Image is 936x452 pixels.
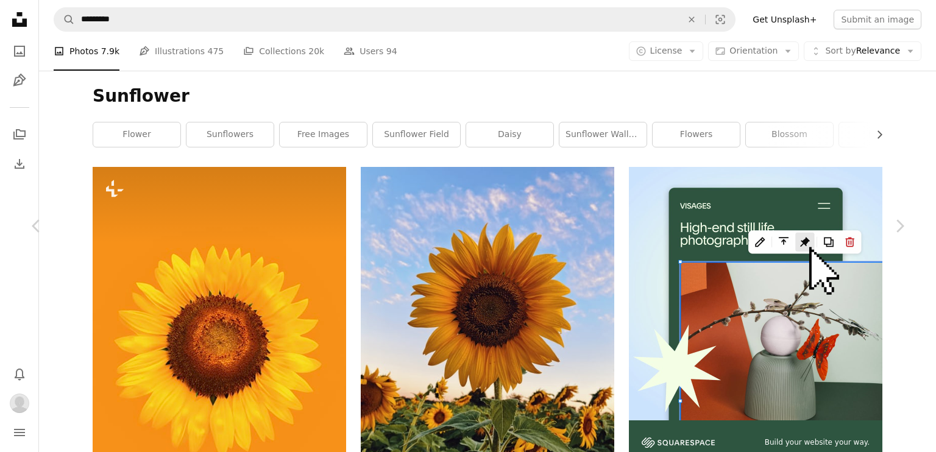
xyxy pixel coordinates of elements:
[863,168,936,284] a: Next
[386,44,397,58] span: 94
[678,8,705,31] button: Clear
[839,122,926,147] a: nature
[706,8,735,31] button: Visual search
[466,122,553,147] a: daisy
[629,167,882,420] img: file-1723602894256-972c108553a7image
[54,7,736,32] form: Find visuals sitewide
[825,46,856,55] span: Sort by
[653,122,740,147] a: flowers
[642,437,715,448] img: file-1606177908946-d1eed1cbe4f5image
[834,10,921,29] button: Submit an image
[7,122,32,147] a: Collections
[650,46,682,55] span: License
[765,437,870,448] span: Build your website your way.
[7,362,32,386] button: Notifications
[139,32,224,71] a: Illustrations 475
[804,41,921,61] button: Sort byRelevance
[280,122,367,147] a: free images
[373,122,460,147] a: sunflower field
[825,45,900,57] span: Relevance
[361,330,614,341] a: sunflower field under blue sky during daytime
[93,85,882,107] h1: Sunflower
[93,122,180,147] a: flower
[745,10,824,29] a: Get Unsplash+
[729,46,778,55] span: Orientation
[559,122,647,147] a: sunflower wallpaper
[746,122,833,147] a: blossom
[93,351,346,362] a: a large yellow sunflower on a yellow background
[10,394,29,413] img: Avatar of user pamela mennechey
[186,122,274,147] a: sunflowers
[629,41,704,61] button: License
[54,8,75,31] button: Search Unsplash
[7,152,32,176] a: Download History
[7,420,32,445] button: Menu
[868,122,882,147] button: scroll list to the right
[7,39,32,63] a: Photos
[243,32,324,71] a: Collections 20k
[308,44,324,58] span: 20k
[708,41,799,61] button: Orientation
[7,68,32,93] a: Illustrations
[7,391,32,415] button: Profile
[344,32,397,71] a: Users 94
[208,44,224,58] span: 475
